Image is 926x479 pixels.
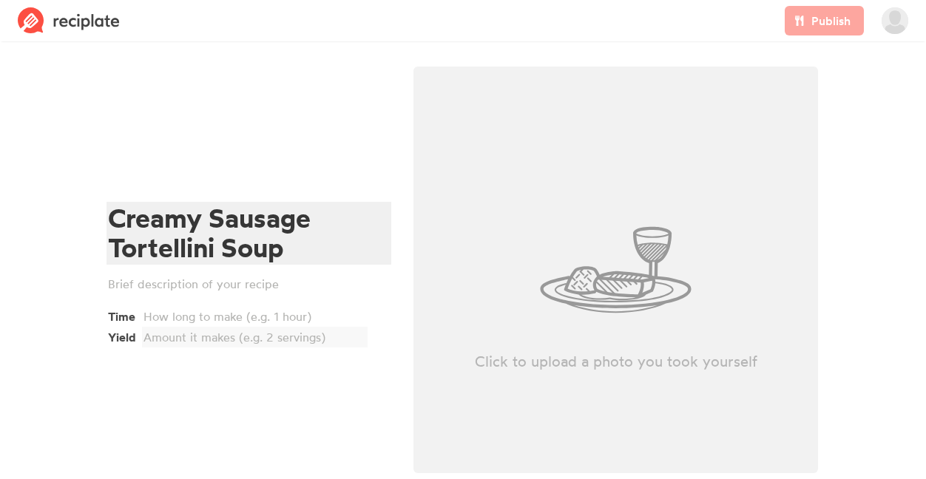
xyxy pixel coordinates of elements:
span: Time [108,305,143,325]
span: Yield [108,325,143,346]
img: Reciplate [18,7,120,34]
div: Creamy Sausage Tortellini Soup [108,203,385,263]
img: User's avatar [882,7,908,34]
p: Click to upload a photo you took yourself [413,351,818,372]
